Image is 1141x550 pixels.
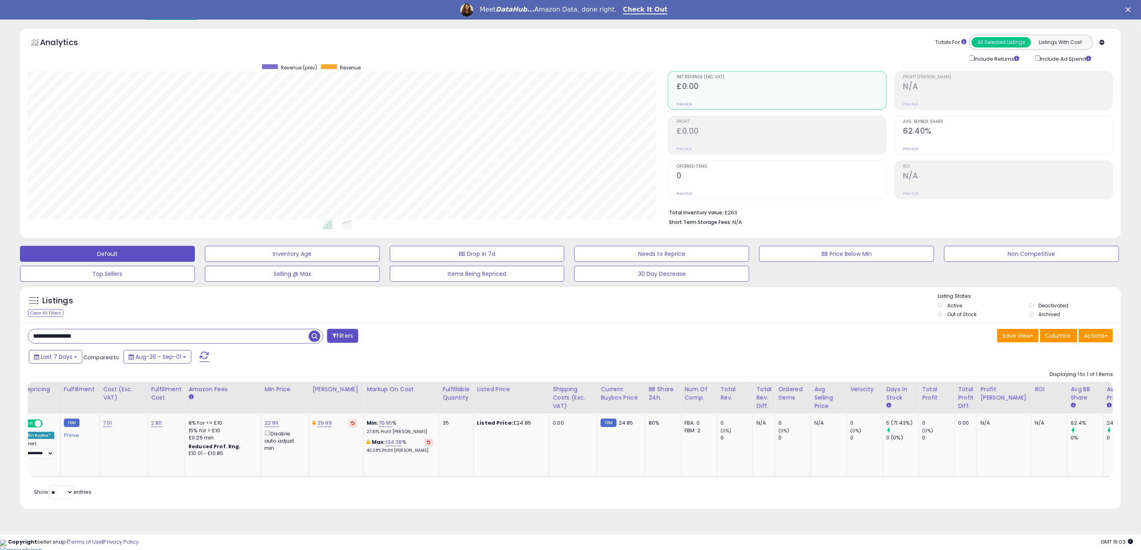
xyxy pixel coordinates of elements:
[312,385,360,394] div: [PERSON_NAME]
[649,385,678,402] div: BB Share 24h.
[23,441,54,459] div: Preset:
[20,266,195,282] button: Top Sellers
[623,6,668,14] a: Check It Out
[42,420,54,427] span: OFF
[264,419,279,427] a: 22.99
[574,266,749,282] button: 30 Day Decrease
[649,419,675,427] div: 80%
[886,402,891,409] small: Days In Stock.
[1038,302,1068,309] label: Deactivated
[189,443,241,450] b: Reduced Prof. Rng.
[732,218,742,226] span: N/A
[367,419,433,434] div: %
[281,64,317,71] span: Revenue (prev)
[1071,402,1076,409] small: Avg BB Share.
[619,419,633,427] span: 24.85
[34,488,91,496] span: Show: entries
[685,427,711,434] div: FBM: 2
[64,385,96,394] div: Fulfillment
[1045,332,1070,340] span: Columns
[64,419,79,427] small: FBM
[922,427,933,434] small: (0%)
[903,120,1113,124] span: Avg. Buybox Share
[685,419,711,427] div: FBA: 0
[963,54,1029,63] div: Include Returns
[189,394,193,401] small: Amazon Fees.
[958,385,974,410] div: Total Profit Diff.
[264,385,306,394] div: Min Price
[367,429,433,435] p: 27.81% Profit [PERSON_NAME]
[677,120,886,124] span: Profit
[103,385,144,402] div: Cost (Exc. VAT)
[25,420,35,427] span: ON
[189,450,255,457] div: £10.01 - £10.85
[123,350,191,364] button: Aug-26 - Sep-01
[886,385,915,402] div: Days In Stock
[264,429,303,452] div: Disable auto adjust min
[480,6,617,14] div: Meet Amazon Data, done right.
[189,385,258,394] div: Amazon Fees
[922,419,954,427] div: 0
[42,295,73,307] h5: Listings
[669,209,723,216] b: Total Inventory Value:
[390,246,565,262] button: BB Drop in 7d
[23,432,54,439] div: Win BuyBox *
[367,419,379,427] b: Min:
[363,382,439,413] th: The percentage added to the cost of goods (COGS) that forms the calculator for Min & Max prices.
[759,246,934,262] button: BB Price Below Min
[1071,434,1103,441] div: 0%
[756,385,772,410] div: Total Rev. Diff.
[29,350,82,364] button: Last 7 Days
[367,385,436,394] div: Markup on Cost
[83,354,120,361] span: Compared to:
[922,434,954,441] div: 0
[205,266,380,282] button: Selling @ Max
[922,385,951,402] div: Total Profit
[1035,385,1064,394] div: ROI
[340,64,361,71] span: Revenue
[205,246,380,262] button: Inventory Age
[903,171,1113,182] h2: N/A
[28,309,63,317] div: Clear All Filters
[372,438,386,446] b: Max:
[944,246,1119,262] button: Non Competitive
[778,419,811,427] div: 0
[886,419,919,427] div: 5 (71.43%)
[814,385,843,410] div: Avg Selling Price
[903,82,1113,93] h2: N/A
[1038,311,1060,318] label: Archived
[477,419,543,427] div: £24.85
[720,419,753,427] div: 0
[778,385,808,402] div: Ordered Items
[947,311,976,318] label: Out of Stock
[814,419,841,427] div: N/A
[938,293,1121,300] p: Listing States:
[1040,329,1078,342] button: Columns
[390,266,565,282] button: Items Being Repriced
[1107,419,1139,427] div: 24.5
[903,75,1113,79] span: Profit [PERSON_NAME]
[317,419,332,427] a: 29.99
[685,385,714,402] div: Num of Comp.
[460,4,473,16] img: Profile image for Georgie
[327,329,358,343] button: Filters
[850,385,879,394] div: Velocity
[443,385,470,402] div: Fulfillable Quantity
[367,439,433,453] div: %
[1050,371,1113,378] div: Displaying 1 to 1 of 1 items
[677,191,692,196] small: Prev: N/A
[1071,419,1103,427] div: 62.4%
[677,171,886,182] h2: 0
[935,39,966,46] div: Totals For
[972,37,1031,47] button: All Selected Listings
[496,6,534,13] i: DataHub...
[850,427,861,434] small: (0%)
[756,419,769,427] div: N/A
[958,419,971,427] div: 0.00
[886,434,919,441] div: 0 (0%)
[903,102,919,107] small: Prev: N/A
[980,419,1025,427] div: N/A
[23,385,57,394] div: Repricing
[1031,37,1090,47] button: Listings With Cost
[1071,385,1100,402] div: Avg BB Share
